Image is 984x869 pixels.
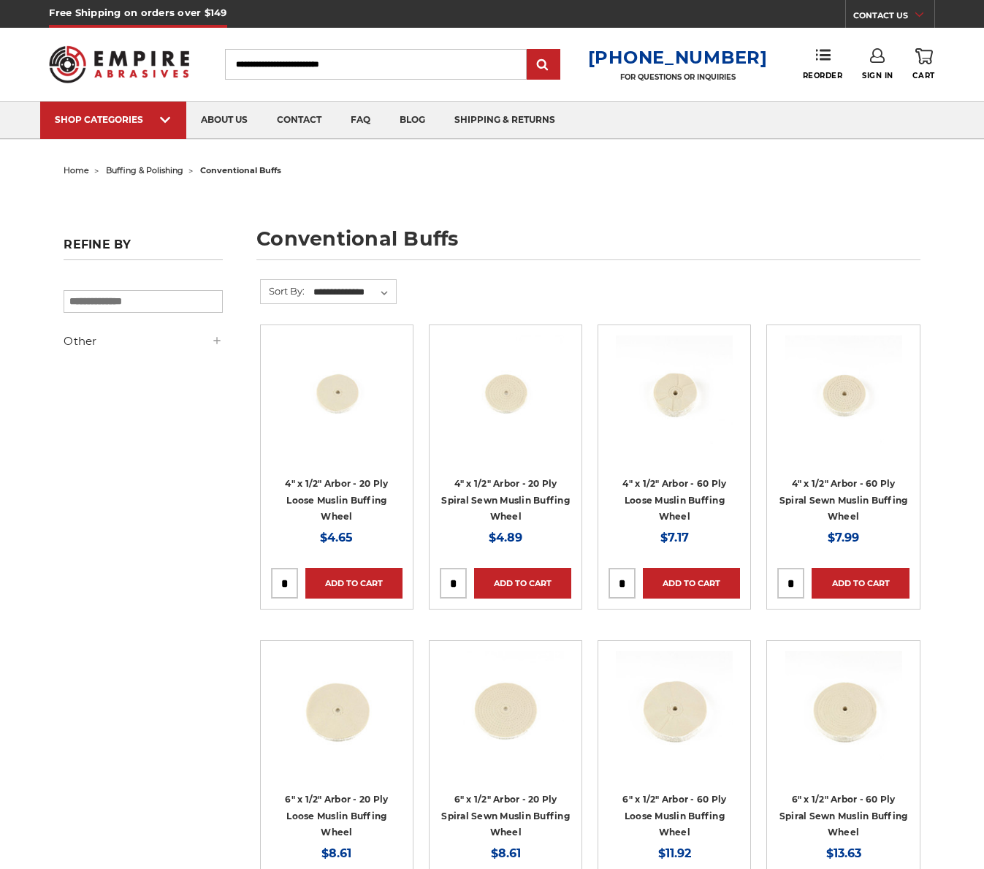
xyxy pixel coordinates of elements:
[616,335,733,452] img: 4" x 1/2" Arbor - 60 Ply Loose Muslin Buffing Wheel
[440,651,571,783] a: 6 inch 20 ply spiral sewn cotton buffing wheel
[447,335,564,452] img: 4 inch spiral sewn 20 ply conventional buffing wheel
[812,568,909,599] a: Add to Cart
[616,651,733,768] img: 6 inch thick 60 ply loose cotton buffing wheel
[803,48,843,80] a: Reorder
[609,651,740,783] a: 6 inch thick 60 ply loose cotton buffing wheel
[828,531,859,544] span: $7.99
[529,50,558,80] input: Submit
[256,229,920,260] h1: conventional buffs
[912,48,934,80] a: Cart
[55,114,172,125] div: SHOP CATEGORIES
[200,165,281,175] span: conventional buffs
[779,478,908,522] a: 4" x 1/2" Arbor - 60 Ply Spiral Sewn Muslin Buffing Wheel
[321,846,351,860] span: $8.61
[64,238,223,260] h5: Refine by
[271,335,403,467] a: small buffing wheel 4 inch 20 ply muslin cotton
[588,72,768,82] p: FOR QUESTIONS OR INQUIRIES
[658,846,691,860] span: $11.92
[271,651,403,783] a: 6 inch sewn once loose buffing wheel muslin cotton 20 ply
[305,568,403,599] a: Add to Cart
[777,651,909,783] a: 6" x 1/2" spiral sewn muslin buffing wheel 60 ply
[622,794,726,838] a: 6" x 1/2" Arbor - 60 Ply Loose Muslin Buffing Wheel
[311,281,396,303] select: Sort By:
[785,651,902,768] img: 6" x 1/2" spiral sewn muslin buffing wheel 60 ply
[440,102,570,139] a: shipping & returns
[803,71,843,80] span: Reorder
[441,478,570,522] a: 4" x 1/2" Arbor - 20 Ply Spiral Sewn Muslin Buffing Wheel
[441,794,570,838] a: 6" x 1/2" Arbor - 20 Ply Spiral Sewn Muslin Buffing Wheel
[474,568,571,599] a: Add to Cart
[106,165,183,175] a: buffing & polishing
[278,651,395,768] img: 6 inch sewn once loose buffing wheel muslin cotton 20 ply
[660,531,689,544] span: $7.17
[609,335,740,467] a: 4" x 1/2" Arbor - 60 Ply Loose Muslin Buffing Wheel
[336,102,385,139] a: faq
[622,478,726,522] a: 4" x 1/2" Arbor - 60 Ply Loose Muslin Buffing Wheel
[588,47,768,68] a: [PHONE_NUMBER]
[447,651,564,768] img: 6 inch 20 ply spiral sewn cotton buffing wheel
[440,335,571,467] a: 4 inch spiral sewn 20 ply conventional buffing wheel
[489,531,522,544] span: $4.89
[261,280,305,302] label: Sort By:
[186,102,262,139] a: about us
[785,335,902,452] img: 4 inch muslin buffing wheel spiral sewn 60 ply
[285,794,388,838] a: 6" x 1/2" Arbor - 20 Ply Loose Muslin Buffing Wheel
[278,335,395,452] img: small buffing wheel 4 inch 20 ply muslin cotton
[826,846,861,860] span: $13.63
[262,102,336,139] a: contact
[285,478,388,522] a: 4" x 1/2" Arbor - 20 Ply Loose Muslin Buffing Wheel
[491,846,521,860] span: $8.61
[853,7,934,28] a: CONTACT US
[862,71,893,80] span: Sign In
[643,568,740,599] a: Add to Cart
[49,37,189,91] img: Empire Abrasives
[320,531,353,544] span: $4.65
[912,71,934,80] span: Cart
[385,102,440,139] a: blog
[779,794,908,838] a: 6" x 1/2" Arbor - 60 Ply Spiral Sewn Muslin Buffing Wheel
[64,333,223,350] h5: Other
[64,165,89,175] a: home
[777,335,909,467] a: 4 inch muslin buffing wheel spiral sewn 60 ply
